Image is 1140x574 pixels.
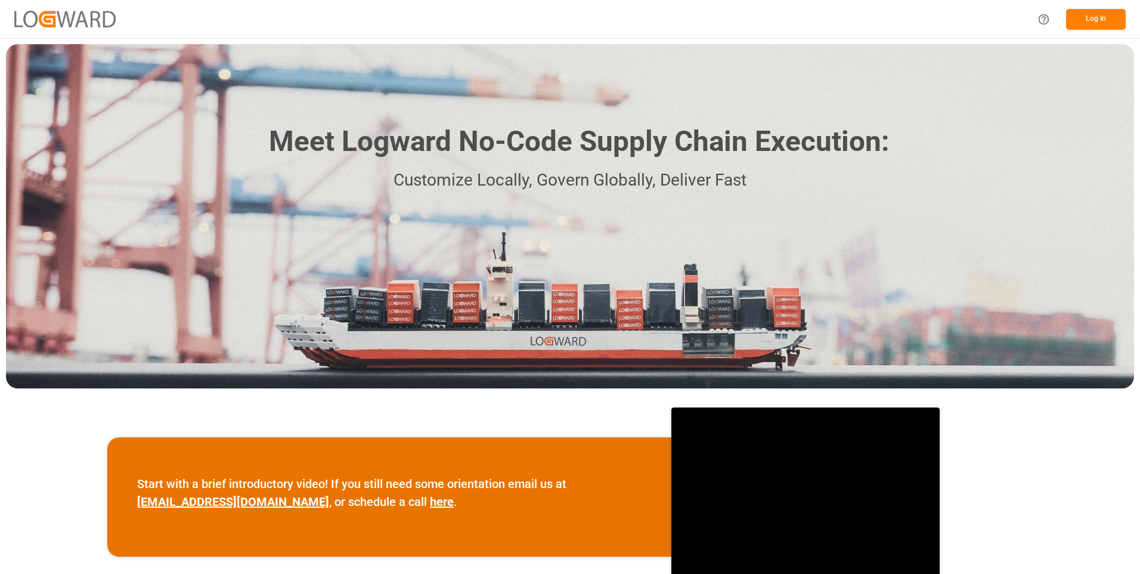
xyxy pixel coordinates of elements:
[430,495,454,509] a: here
[1066,9,1126,30] button: Log In
[137,475,642,511] p: Start with a brief introductory video! If you still need some orientation email us at , or schedu...
[1030,6,1057,33] button: Help Center
[14,11,116,27] img: Logward_new_orange.png
[269,121,889,163] h1: Meet Logward No-Code Supply Chain Execution:
[137,495,329,509] a: [EMAIL_ADDRESS][DOMAIN_NAME]
[251,167,889,194] p: Customize Locally, Govern Globally, Deliver Fast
